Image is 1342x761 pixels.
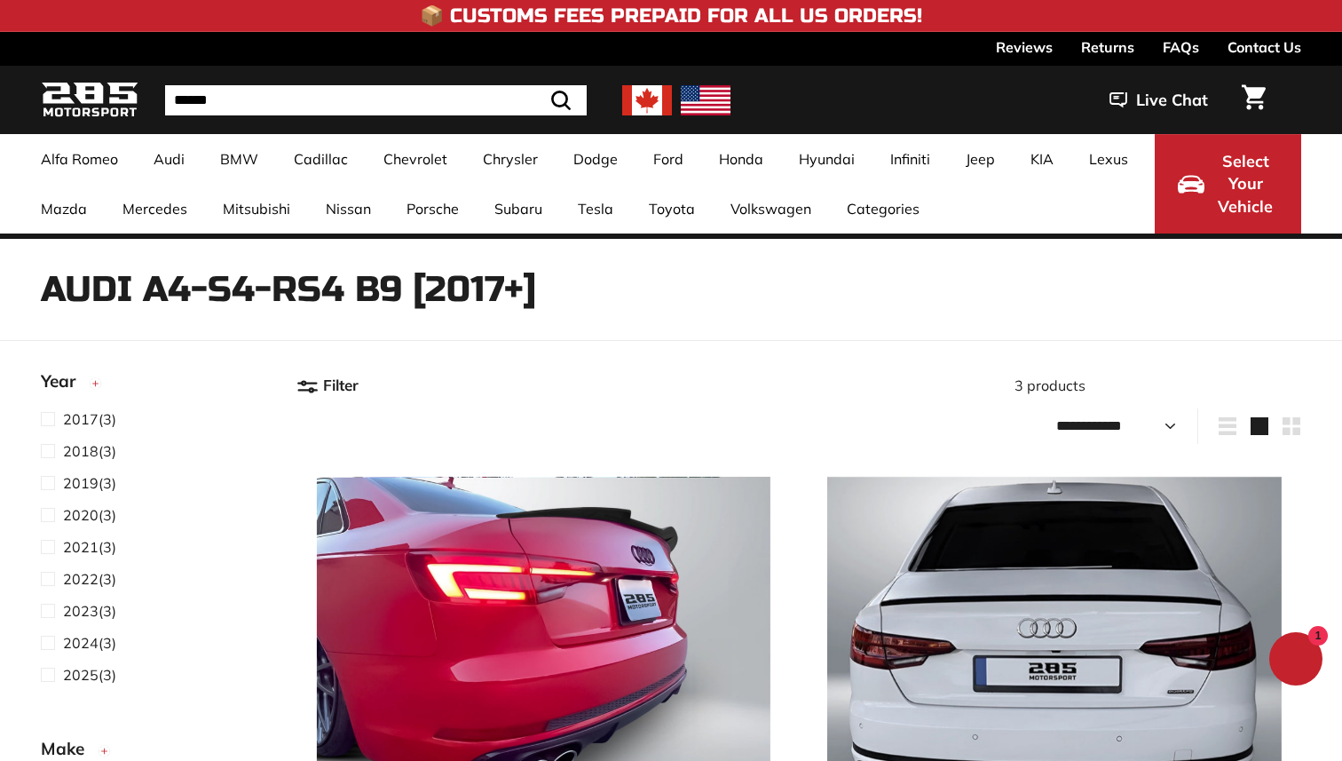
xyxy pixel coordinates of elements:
a: FAQs [1163,32,1199,62]
input: Search [165,85,587,115]
span: (3) [63,504,116,526]
span: Year [41,369,89,394]
span: (3) [63,600,116,622]
a: Returns [1081,32,1134,62]
span: (3) [63,408,116,430]
a: Chrysler [465,134,556,184]
a: Nissan [308,184,389,234]
span: 2020 [63,506,99,524]
a: Cadillac [276,134,366,184]
a: Subaru [477,184,560,234]
a: Jeep [948,134,1013,184]
span: Select Your Vehicle [1213,150,1278,218]
div: 3 products [799,375,1301,396]
span: (3) [63,664,116,686]
h1: Audi A4-S4-RS4 B9 [2017+] [41,270,1301,309]
a: Lexus [1071,134,1146,184]
a: Ford [635,134,701,184]
img: Logo_285_Motorsport_areodynamics_components [41,79,138,121]
h4: 📦 Customs Fees Prepaid for All US Orders! [420,5,922,27]
span: 2017 [63,410,99,428]
a: Reviews [996,32,1053,62]
span: 2021 [63,538,99,556]
a: Hyundai [781,134,872,184]
a: Porsche [389,184,477,234]
a: Honda [701,134,781,184]
button: Live Chat [1086,78,1231,123]
a: Mercedes [105,184,205,234]
a: Dodge [556,134,635,184]
span: 2022 [63,570,99,588]
a: KIA [1013,134,1071,184]
button: Select Your Vehicle [1155,134,1301,234]
span: (3) [63,632,116,654]
span: 2024 [63,634,99,652]
a: Alfa Romeo [23,134,136,184]
span: (3) [63,568,116,590]
span: 2018 [63,442,99,460]
span: 2019 [63,474,99,492]
a: Audi [136,134,202,184]
span: Live Chat [1136,89,1208,112]
span: (3) [63,440,116,462]
a: Infiniti [872,134,948,184]
a: BMW [202,134,276,184]
span: 2025 [63,666,99,684]
a: Mitsubishi [205,184,308,234]
span: 2023 [63,602,99,620]
a: Tesla [560,184,631,234]
inbox-online-store-chat: Shopify online store chat [1264,632,1328,690]
a: Mazda [23,184,105,234]
a: Volkswagen [713,184,829,234]
span: (3) [63,472,116,494]
span: (3) [63,536,116,558]
a: Contact Us [1228,32,1301,62]
button: Year [41,363,268,408]
a: Cart [1231,70,1276,130]
a: Categories [829,184,937,234]
button: Filter [296,363,359,408]
a: Chevrolet [366,134,465,184]
a: Toyota [631,184,713,234]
